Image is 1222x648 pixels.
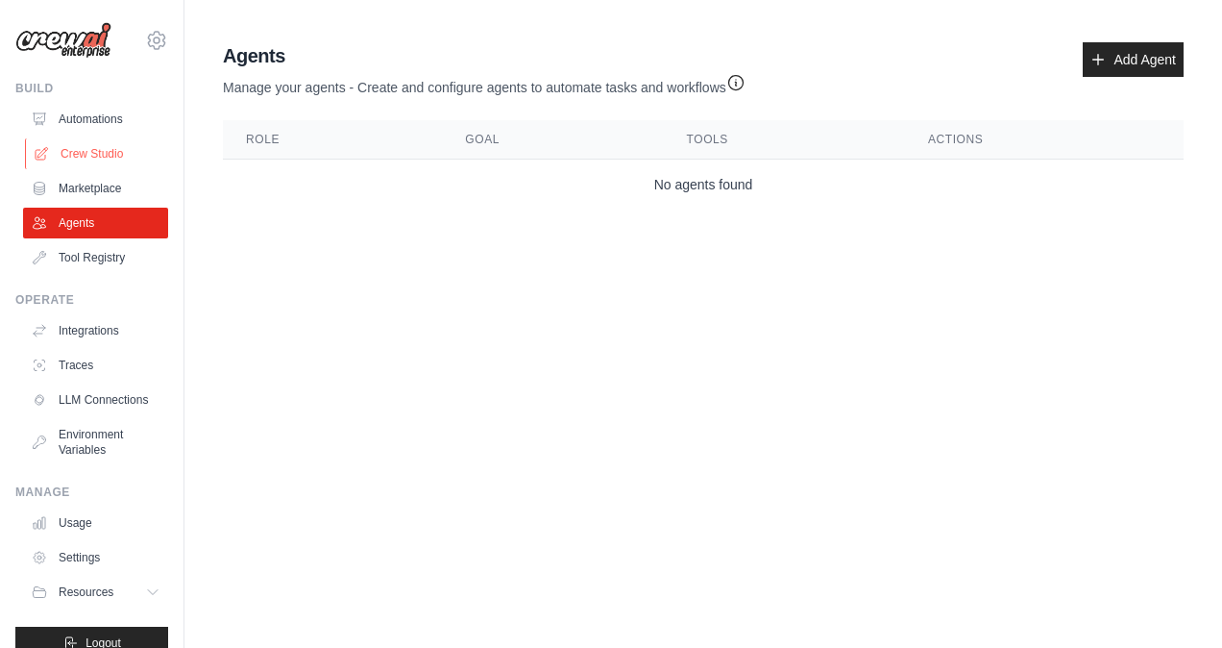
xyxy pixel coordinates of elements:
a: Marketplace [23,173,168,204]
a: Settings [23,542,168,573]
a: Integrations [23,315,168,346]
th: Actions [905,120,1184,160]
div: Manage [15,485,168,500]
td: No agents found [223,160,1184,211]
a: Agents [23,208,168,238]
button: Resources [23,577,168,608]
a: Add Agent [1083,42,1184,77]
a: Environment Variables [23,419,168,465]
a: LLM Connections [23,385,168,415]
div: Build [15,81,168,96]
img: Logo [15,22,111,59]
a: Usage [23,508,168,538]
h2: Agents [223,42,745,69]
span: Resources [59,585,113,600]
th: Goal [442,120,663,160]
th: Role [223,120,442,160]
a: Crew Studio [25,138,170,169]
p: Manage your agents - Create and configure agents to automate tasks and workflows [223,69,745,97]
th: Tools [664,120,905,160]
div: Operate [15,292,168,308]
a: Traces [23,350,168,381]
a: Automations [23,104,168,135]
a: Tool Registry [23,242,168,273]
